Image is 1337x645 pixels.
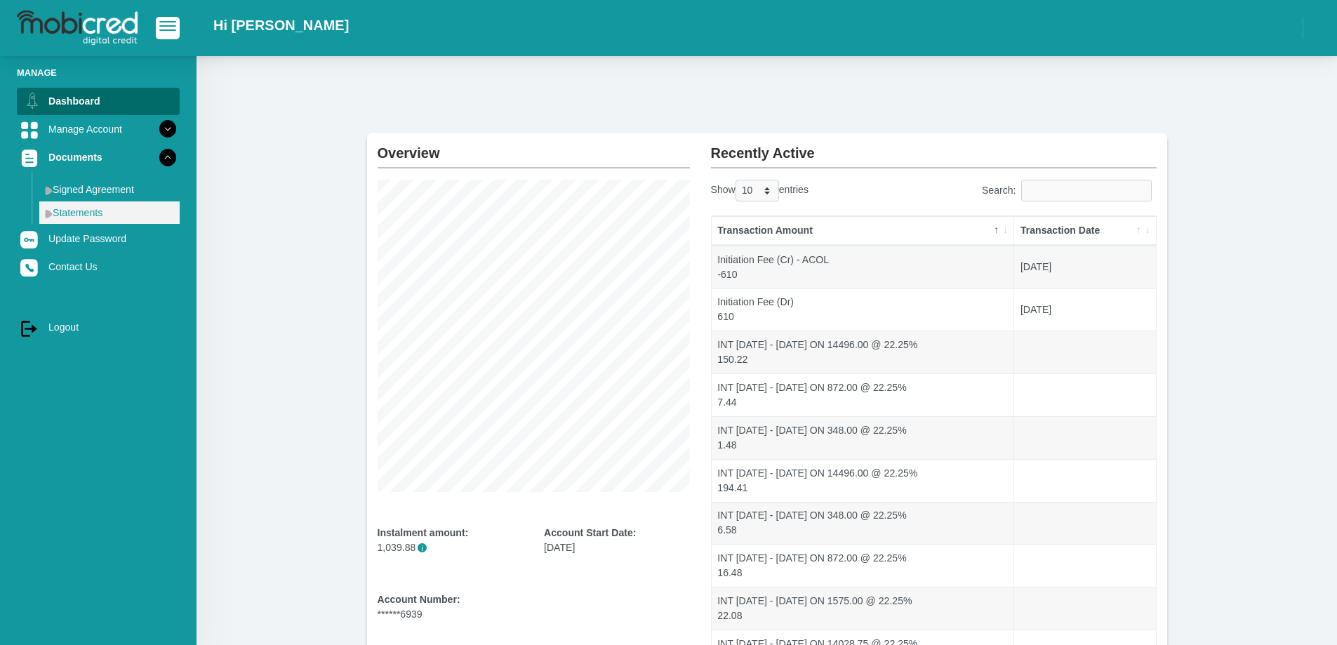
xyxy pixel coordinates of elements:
[712,502,1015,545] td: INT [DATE] - [DATE] ON 348.00 @ 22.25% 6.58
[17,116,180,142] a: Manage Account
[17,225,180,252] a: Update Password
[418,543,427,552] span: i
[378,594,460,605] b: Account Number:
[712,373,1015,416] td: INT [DATE] - [DATE] ON 872.00 @ 22.25% 7.44
[17,88,180,114] a: Dashboard
[712,416,1015,459] td: INT [DATE] - [DATE] ON 348.00 @ 22.25% 1.48
[544,526,690,555] div: [DATE]
[1014,216,1155,246] th: Transaction Date: activate to sort column ascending
[712,544,1015,587] td: INT [DATE] - [DATE] ON 872.00 @ 22.25% 16.48
[712,459,1015,502] td: INT [DATE] - [DATE] ON 14496.00 @ 22.25% 194.41
[712,288,1015,331] td: Initiation Fee (Dr) 610
[1014,288,1155,331] td: [DATE]
[39,201,180,224] a: Statements
[736,180,779,201] select: Showentries
[712,216,1015,246] th: Transaction Amount: activate to sort column descending
[1021,180,1152,201] input: Search:
[17,144,180,171] a: Documents
[982,180,1157,201] label: Search:
[1014,246,1155,288] td: [DATE]
[378,527,469,538] b: Instalment amount:
[378,540,524,555] p: 1,039.88
[45,209,53,218] img: menu arrow
[711,180,809,201] label: Show entries
[17,253,180,280] a: Contact Us
[213,17,349,34] h2: Hi [PERSON_NAME]
[712,331,1015,373] td: INT [DATE] - [DATE] ON 14496.00 @ 22.25% 150.22
[17,314,180,340] a: Logout
[712,587,1015,630] td: INT [DATE] - [DATE] ON 1575.00 @ 22.25% 22.08
[712,246,1015,288] td: Initiation Fee (Cr) - ACOL -610
[544,527,636,538] b: Account Start Date:
[17,11,138,46] img: logo-mobicred.svg
[39,178,180,201] a: Signed Agreement
[45,186,53,195] img: menu arrow
[711,133,1157,161] h2: Recently Active
[17,66,180,79] li: Manage
[378,133,690,161] h2: Overview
